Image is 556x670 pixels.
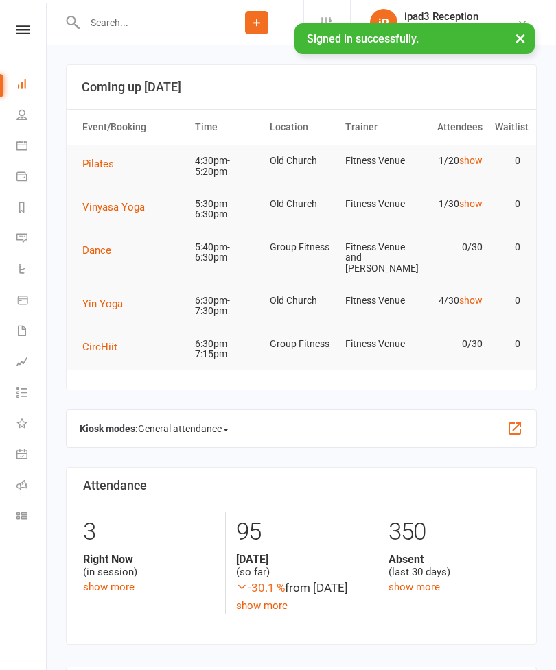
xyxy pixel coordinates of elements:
th: Trainer [339,110,414,145]
strong: Absent [389,553,520,566]
td: 0/30 [414,328,489,360]
div: 95 [236,512,367,553]
span: General attendance [138,418,229,440]
div: 350 [389,512,520,553]
td: 0 [489,188,526,220]
button: × [508,23,533,53]
div: from [DATE] [236,579,367,597]
td: 6:30pm-7:15pm [189,328,264,371]
div: ipad3 Reception [404,10,517,23]
button: Dance [82,242,121,259]
td: 0/30 [414,231,489,263]
a: People [16,101,47,132]
td: Group Fitness [264,231,338,263]
td: Fitness Venue and [PERSON_NAME] [339,231,414,285]
td: Group Fitness [264,328,338,360]
h3: Coming up [DATE] [82,80,521,94]
button: Vinyasa Yoga [82,199,154,215]
div: (last 30 days) [389,553,520,579]
div: (so far) [236,553,367,579]
button: Yin Yoga [82,296,132,312]
a: Dashboard [16,70,47,101]
a: Calendar [16,132,47,163]
td: 0 [489,285,526,317]
a: show [459,198,483,209]
div: iR [370,9,397,36]
a: show more [389,581,440,593]
th: Attendees [414,110,489,145]
a: Product Sales [16,286,47,317]
a: show more [83,581,135,593]
td: 5:40pm-6:30pm [189,231,264,274]
a: What's New [16,409,47,440]
h3: Attendance [83,479,520,492]
span: Signed in successfully. [307,32,419,45]
td: Fitness Venue [339,188,414,220]
td: Old Church [264,145,338,177]
td: 5:30pm-6:30pm [189,188,264,231]
input: Search... [80,13,210,32]
button: CircHiit [82,339,127,355]
th: Location [264,110,338,145]
td: 0 [489,328,526,360]
a: Class kiosk mode [16,502,47,533]
span: CircHiit [82,341,117,353]
td: Old Church [264,285,338,317]
td: Fitness Venue [339,328,414,360]
td: Old Church [264,188,338,220]
span: Pilates [82,158,114,170]
a: Assessments [16,348,47,379]
td: 0 [489,145,526,177]
td: 1/30 [414,188,489,220]
th: Time [189,110,264,145]
strong: [DATE] [236,553,367,566]
div: (in session) [83,553,215,579]
a: Payments [16,163,47,193]
span: Vinyasa Yoga [82,201,145,213]
td: 6:30pm-7:30pm [189,285,264,328]
a: Roll call kiosk mode [16,471,47,502]
td: Fitness Venue [339,285,414,317]
strong: Kiosk modes: [80,423,138,434]
a: show [459,155,483,166]
span: Yin Yoga [82,298,123,310]
a: show more [236,599,288,612]
button: Pilates [82,156,124,172]
div: Fitness Venue Whitsunday [404,23,517,35]
span: -30.1 % [236,581,285,595]
td: Fitness Venue [339,145,414,177]
strong: Right Now [83,553,215,566]
td: 4/30 [414,285,489,317]
a: Reports [16,193,47,224]
a: General attendance kiosk mode [16,440,47,471]
td: 1/20 [414,145,489,177]
th: Waitlist [489,110,526,145]
th: Event/Booking [76,110,189,145]
span: Dance [82,244,111,256]
td: 4:30pm-5:20pm [189,145,264,188]
div: 3 [83,512,215,553]
td: 0 [489,231,526,263]
a: show [459,295,483,306]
